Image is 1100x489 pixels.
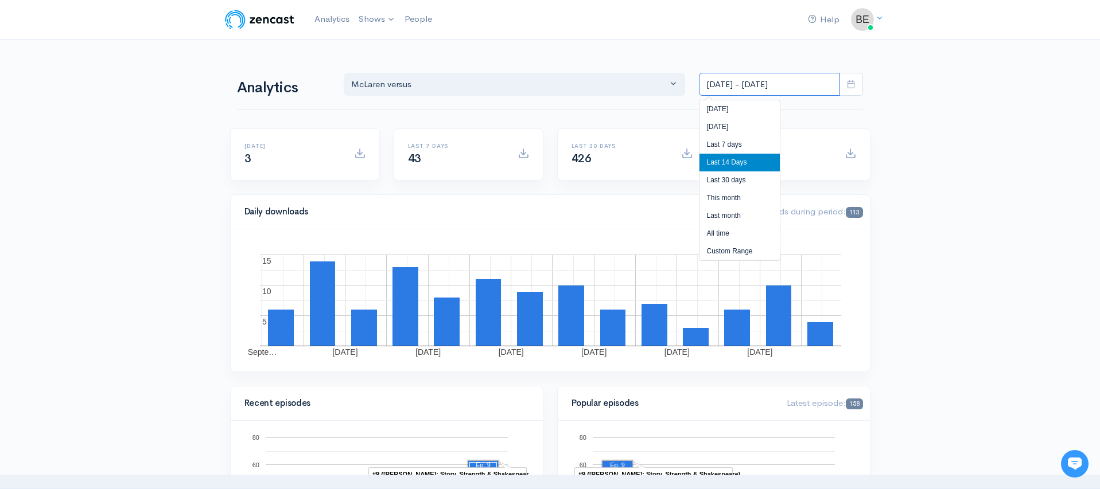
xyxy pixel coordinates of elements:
[252,434,259,441] text: 80
[664,347,689,357] text: [DATE]
[400,7,437,32] a: People
[699,118,780,136] li: [DATE]
[735,143,831,149] h6: All time
[33,216,205,238] input: Search articles
[237,80,330,96] h1: Analytics
[744,206,862,217] span: Downloads during period:
[15,197,214,210] p: Find an answer quickly
[699,73,840,96] input: analytics date range selector
[344,73,686,96] button: McLaren versus
[699,207,780,225] li: Last month
[310,7,354,32] a: Analytics
[699,189,780,207] li: This month
[244,243,856,358] svg: A chart.
[581,347,607,357] text: [DATE]
[244,398,522,408] h4: Recent episodes
[247,347,277,357] text: Septe…
[787,397,862,408] span: Latest episode:
[244,151,251,166] span: 3
[579,434,586,441] text: 80
[408,143,504,149] h6: Last 7 days
[74,159,138,168] span: New conversation
[699,171,780,189] li: Last 30 days
[498,347,523,357] text: [DATE]
[579,461,586,468] text: 60
[223,8,296,31] img: ZenCast Logo
[408,151,421,166] span: 43
[372,471,535,478] text: #9 ([PERSON_NAME]: Story, Strength & Shakespeare)
[803,7,844,32] a: Help
[351,78,668,91] div: McLaren versus
[747,347,772,357] text: [DATE]
[262,256,271,265] text: 15
[851,8,874,31] img: ...
[262,317,267,326] text: 5
[476,461,491,468] text: Ep. 9
[415,347,441,357] text: [DATE]
[846,207,862,218] span: 113
[244,207,730,217] h4: Daily downloads
[262,287,271,296] text: 10
[17,56,212,74] h1: Hi 👋
[244,143,340,149] h6: [DATE]
[572,151,592,166] span: 426
[332,347,357,357] text: [DATE]
[699,242,780,260] li: Custom Range
[846,398,862,409] span: 158
[699,154,780,171] li: Last 14 Days
[578,471,741,478] text: #9 ([PERSON_NAME]: Story, Strength & Shakespeare)
[252,461,259,468] text: 60
[610,461,625,468] text: Ep. 9
[1061,450,1089,478] iframe: gist-messenger-bubble-iframe
[17,76,212,131] h2: Just let us know if you need anything and we'll be happy to help! 🙂
[699,225,780,242] li: All time
[699,100,780,118] li: [DATE]
[18,152,212,175] button: New conversation
[572,143,667,149] h6: Last 30 days
[699,136,780,154] li: Last 7 days
[354,7,400,32] a: Shows
[572,398,774,408] h4: Popular episodes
